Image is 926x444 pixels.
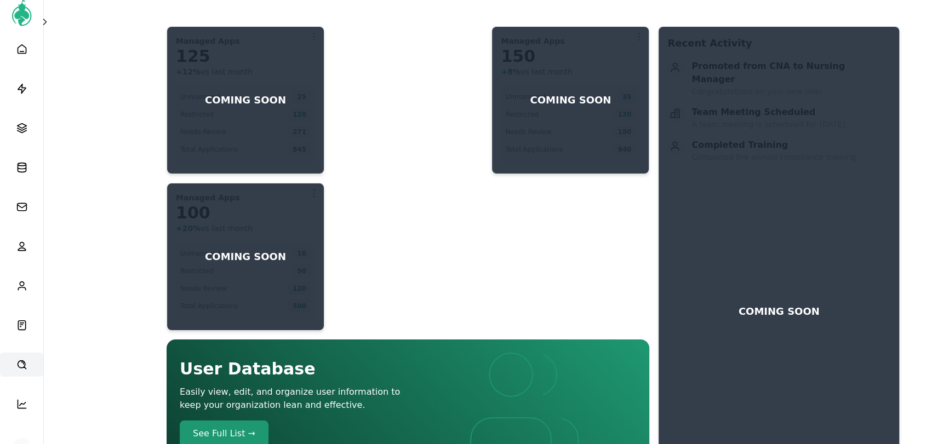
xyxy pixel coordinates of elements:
p: COMING SOON [530,93,611,108]
p: COMING SOON [205,249,286,264]
p: Easily view, edit, and organize user information to keep your organization lean and effective. [180,385,404,412]
p: COMING SOON [205,93,286,108]
p: COMING SOON [739,304,820,319]
h1: User Database [180,357,404,381]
